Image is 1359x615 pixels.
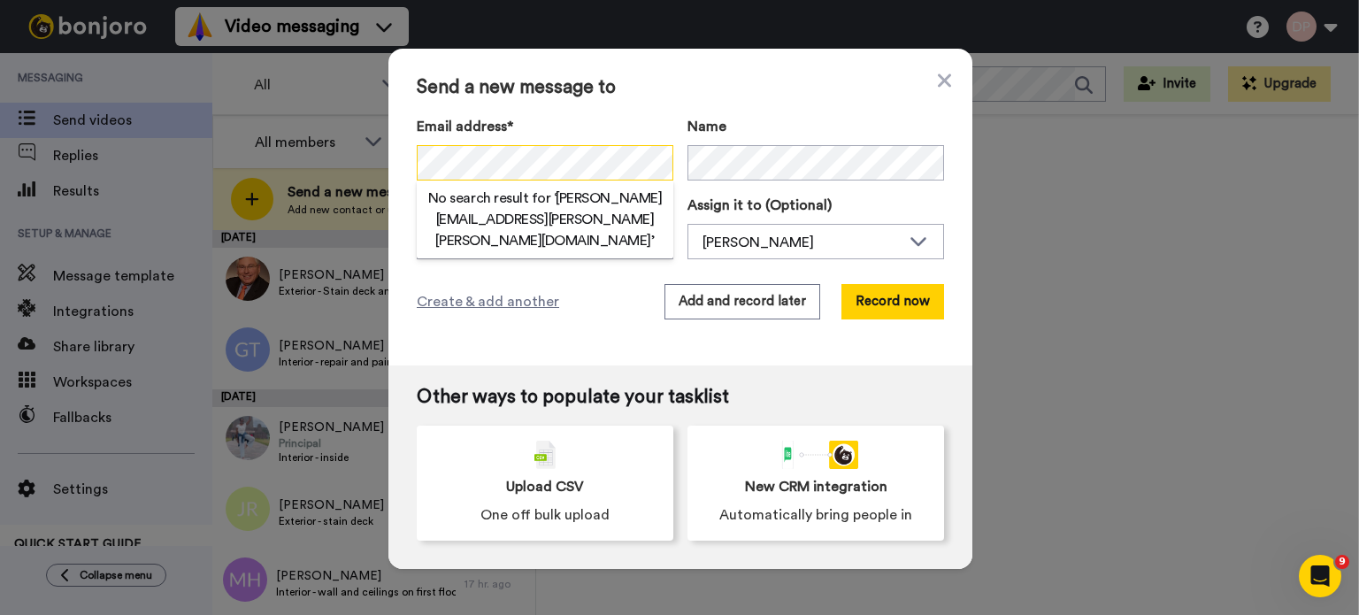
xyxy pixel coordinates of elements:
[745,476,887,497] span: New CRM integration
[417,188,673,251] h2: No search result for ‘ [PERSON_NAME][EMAIL_ADDRESS][PERSON_NAME][PERSON_NAME][DOMAIN_NAME] ’
[719,504,912,526] span: Automatically bring people in
[687,116,726,137] span: Name
[1299,555,1341,597] iframe: Intercom live chat
[417,387,944,408] span: Other ways to populate your tasklist
[417,77,944,98] span: Send a new message to
[703,232,901,253] div: [PERSON_NAME]
[773,441,858,469] div: animation
[506,476,584,497] span: Upload CSV
[480,504,610,526] span: One off bulk upload
[1335,555,1349,569] span: 9
[417,116,673,137] label: Email address*
[534,441,556,469] img: csv-grey.png
[417,291,559,312] span: Create & add another
[687,195,944,216] label: Assign it to (Optional)
[664,284,820,319] button: Add and record later
[841,284,944,319] button: Record now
